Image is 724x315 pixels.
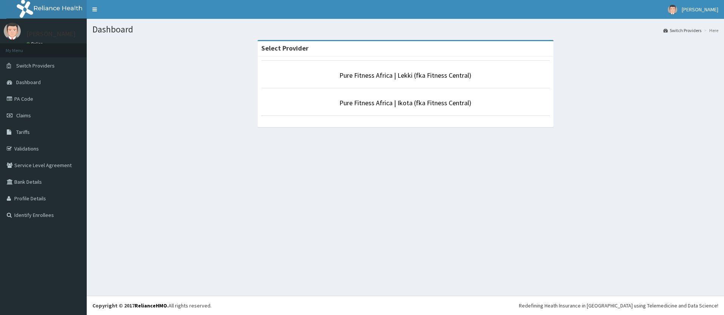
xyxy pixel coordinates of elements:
img: User Image [4,23,21,40]
li: Here [702,27,718,34]
footer: All rights reserved. [87,296,724,315]
span: Dashboard [16,79,41,86]
div: Redefining Heath Insurance in [GEOGRAPHIC_DATA] using Telemedicine and Data Science! [519,302,718,309]
a: Switch Providers [663,27,701,34]
h1: Dashboard [92,25,718,34]
span: Claims [16,112,31,119]
a: Online [26,41,44,46]
a: Pure Fitness Africa | Ikota (fka Fitness Central) [339,98,471,107]
a: RelianceHMO [135,302,167,309]
span: Tariffs [16,129,30,135]
p: [PERSON_NAME] [26,31,76,37]
span: [PERSON_NAME] [682,6,718,13]
strong: Select Provider [261,44,308,52]
span: Switch Providers [16,62,55,69]
a: Pure Fitness Africa | Lekki (fka Fitness Central) [339,71,471,80]
img: User Image [668,5,677,14]
strong: Copyright © 2017 . [92,302,169,309]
